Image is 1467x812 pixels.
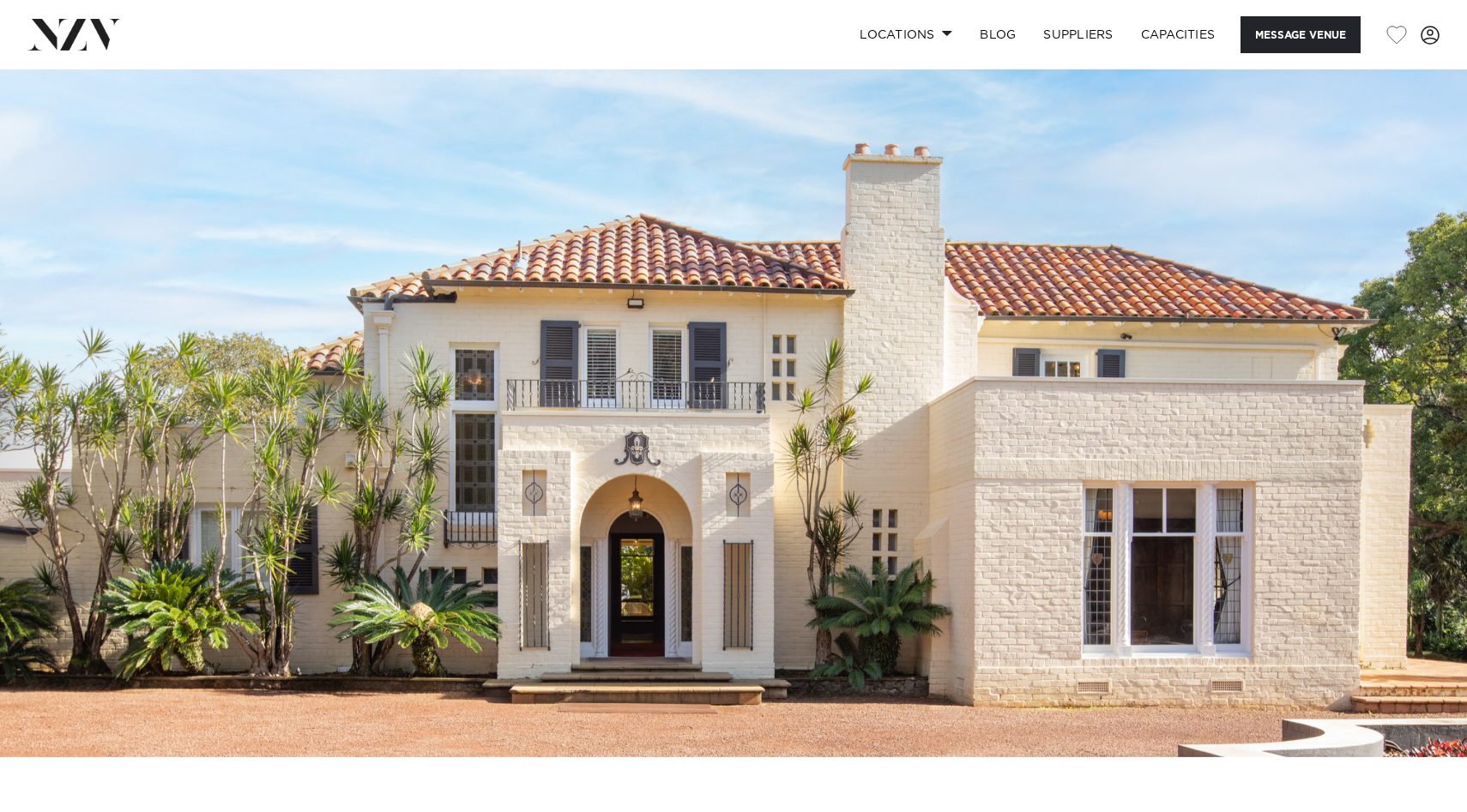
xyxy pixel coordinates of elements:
[1127,16,1229,53] a: Capacities
[1241,16,1361,53] button: Message Venue
[27,19,121,50] img: nzv-logo.png
[1029,16,1126,53] a: SUPPLIERS
[966,16,1029,53] a: BLOG
[846,16,966,53] a: Locations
